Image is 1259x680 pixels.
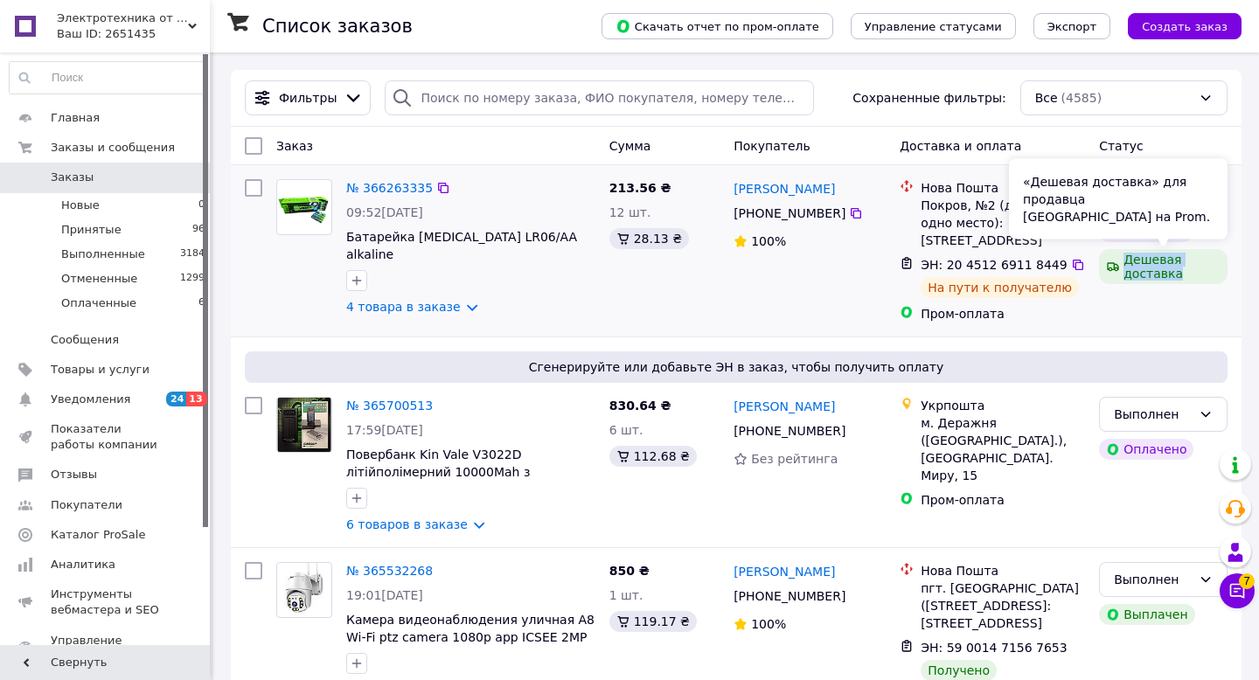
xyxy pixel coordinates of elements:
span: 830.64 ₴ [609,399,671,413]
a: Камера видеонаблюдения уличная A8 Wi-Fi ptz camera 1080p app ICSEE 2MP (RD-003) [346,613,595,662]
img: Фото товару [284,563,324,617]
span: Новые [61,198,100,213]
div: 119.17 ₴ [609,611,697,632]
span: 24 [166,392,186,406]
span: Отмененные [61,271,137,287]
div: Выполнен [1114,570,1192,589]
a: Фото товару [276,397,332,453]
a: Повербанк Kin Vale V3022D літійполімерний 10000Mah з сонячною панеллю [346,448,530,496]
span: 1299 [180,271,205,287]
span: Сообщения [51,332,119,348]
div: Нова Пошта [921,179,1085,197]
span: Сумма [609,139,651,153]
span: 96 [192,222,205,238]
span: Отзывы [51,467,97,482]
div: пгт. [GEOGRAPHIC_DATA] ([STREET_ADDRESS]: [STREET_ADDRESS] [921,579,1085,632]
span: Инструменты вебмастера и SEO [51,586,162,618]
button: Управление статусами [851,13,1016,39]
span: 1 шт. [609,588,643,602]
span: Все [1035,89,1058,107]
span: Покупатель [734,139,810,153]
button: Экспорт [1033,13,1110,39]
span: Главная [51,110,100,126]
span: Принятые [61,222,122,238]
a: 6 товаров в заказе [346,517,468,531]
div: [PHONE_NUMBER] [730,419,849,443]
span: Сгенерируйте или добавьте ЭН в заказ, чтобы получить оплату [252,358,1221,376]
span: Сохраненные фильтры: [852,89,1005,107]
span: Без рейтинга [751,452,838,466]
span: 13 [186,392,206,406]
span: Аналитика [51,557,115,572]
span: Создать заказ [1142,20,1228,33]
div: 112.68 ₴ [609,446,697,467]
div: Ваш ID: 2651435 [57,26,210,42]
span: ЭН: 20 4512 6911 8449 [921,258,1068,272]
div: Выплачен [1099,604,1194,625]
span: 19:01[DATE] [346,588,423,602]
div: Укрпошта [921,397,1085,414]
span: Управление сайтом [51,633,162,664]
button: Чат с покупателем7 [1220,573,1255,608]
span: Скачать отчет по пром-оплате [616,18,819,34]
div: м. Деражня ([GEOGRAPHIC_DATA].), [GEOGRAPHIC_DATA]. Миру, 15 [921,414,1085,484]
a: № 365532268 [346,564,433,578]
h1: Список заказов [262,16,413,37]
a: Батарейка [MEDICAL_DATA] LR06/AA alkaline [346,230,577,261]
span: Доставка и оплата [900,139,1021,153]
input: Поиск по номеру заказа, ФИО покупателя, номеру телефона, Email, номеру накладной [385,80,814,115]
a: № 366263335 [346,181,433,195]
span: Заказы [51,170,94,185]
span: 100% [751,234,786,248]
span: ЭН: 59 0014 7156 7653 [921,641,1068,655]
span: 850 ₴ [609,564,650,578]
a: [PERSON_NAME] [734,398,835,415]
span: Электротехника от Производителя Sales-DC [57,10,188,26]
span: Уведомления [51,392,130,407]
span: Каталог ProSale [51,527,145,543]
span: Заказы и сообщения [51,140,175,156]
a: [PERSON_NAME] [734,180,835,198]
div: «Дешевая доставка» для продавца [GEOGRAPHIC_DATA] на Prom. [1009,159,1228,239]
div: Оплачено [1099,439,1193,460]
span: Показатели работы компании [51,421,162,453]
div: Дешевая доставка [1099,249,1228,284]
span: 17:59[DATE] [346,423,423,437]
span: 7 [1239,573,1255,589]
div: 28.13 ₴ [609,228,689,249]
a: № 365700513 [346,399,433,413]
span: 6 шт. [609,423,643,437]
div: Пром-оплата [921,491,1085,509]
span: Оплаченные [61,295,136,311]
span: (4585) [1061,91,1102,105]
span: 213.56 ₴ [609,181,671,195]
img: Фото товару [277,180,331,234]
div: На пути к получателю [921,277,1079,298]
span: 0 [198,198,205,213]
div: Пром-оплата [921,305,1085,323]
span: Заказ [276,139,313,153]
span: Статус [1099,139,1144,153]
span: Покупатели [51,497,122,513]
div: Нова Пошта [921,562,1085,579]
a: Фото товару [276,562,332,618]
span: Экспорт [1047,20,1096,33]
span: 6 [198,295,205,311]
a: Создать заказ [1110,18,1242,32]
span: 12 шт. [609,205,651,219]
a: 4 товара в заказе [346,300,461,314]
div: [PHONE_NUMBER] [730,201,849,226]
span: Выполненные [61,246,145,262]
a: Фото товару [276,179,332,235]
div: [PHONE_NUMBER] [730,584,849,608]
span: Фильтры [279,89,337,107]
div: Покров, №2 (до 30 кг на одно место): [STREET_ADDRESS] [921,197,1085,249]
input: Поиск [10,62,205,94]
img: Фото товару [277,398,331,452]
button: Скачать отчет по пром-оплате [602,13,833,39]
span: 09:52[DATE] [346,205,423,219]
div: Выполнен [1114,405,1192,424]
